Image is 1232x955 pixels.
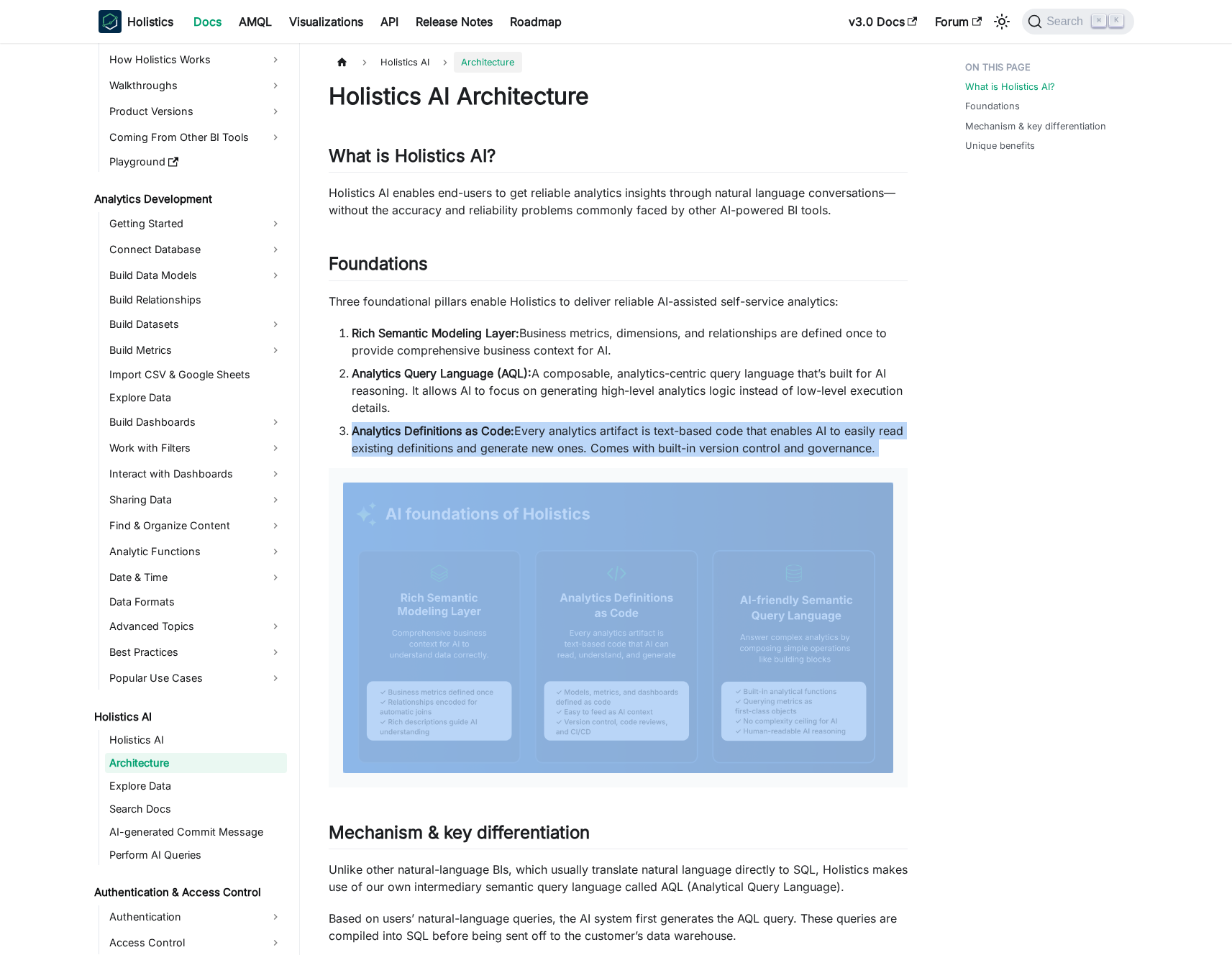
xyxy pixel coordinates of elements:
nav: Docs sidebar [84,43,300,955]
a: Interact with Dashboards [105,462,287,485]
a: Coming From Other BI Tools [105,126,287,149]
a: Mechanism & key differentiation [965,119,1106,133]
a: Connect Database [105,238,287,261]
button: Switch between dark and light mode (currently light mode) [990,10,1013,33]
a: Explore Data [105,776,287,796]
a: Data Formats [105,592,287,612]
span: Search [1042,15,1092,28]
a: Holistics AI [90,707,287,727]
a: Build Relationships [105,290,287,310]
kbd: K [1109,14,1123,27]
a: Perform AI Queries [105,845,287,865]
a: Docs [185,10,230,33]
a: Analytic Functions [105,540,287,563]
a: Architecture [105,753,287,773]
a: v3.0 Docs [840,10,926,33]
a: Build Metrics [105,339,287,362]
p: Holistics AI enables end-users to get reliable analytics insights through natural language conver... [329,184,908,219]
img: Holistics [99,10,122,33]
h1: Holistics AI Architecture [329,82,908,111]
a: Analytics Development [90,189,287,209]
strong: Rich Semantic Modeling Layer: [352,326,519,340]
a: Holistics AI [105,730,287,750]
a: Roadmap [501,10,570,33]
a: Sharing Data [105,488,287,511]
kbd: ⌘ [1092,14,1106,27]
a: Build Datasets [105,313,287,336]
a: API [372,10,407,33]
a: Getting Started [105,212,287,235]
b: Holistics [127,13,173,30]
a: Build Data Models [105,264,287,287]
a: What is Holistics AI? [965,80,1055,93]
a: AMQL [230,10,280,33]
span: Holistics AI [373,52,437,73]
button: Search (Command+K) [1022,9,1133,35]
a: Explore Data [105,388,287,408]
strong: Analytics Definitions as Code: [352,424,514,438]
a: Import CSV & Google Sheets [105,365,287,385]
a: Product Versions [105,100,287,123]
li: Business metrics, dimensions, and relationships are defined once to provide comprehensive busines... [352,324,908,359]
span: Architecture [454,52,521,73]
a: Find & Organize Content [105,514,287,537]
p: Based on users’ natural-language queries, the AI system first generates the AQL query. These quer... [329,910,908,944]
a: Authentication [105,905,287,928]
li: A composable, analytics-centric query language that’s built for AI reasoning. It allows AI to foc... [352,365,908,416]
h2: What is Holistics AI? [329,145,908,173]
a: Release Notes [407,10,501,33]
a: Best Practices [105,641,287,664]
a: Playground [105,152,287,172]
a: Forum [926,10,990,33]
a: Advanced Topics [105,615,287,638]
a: Unique benefits [965,139,1035,152]
a: Search Docs [105,799,287,819]
a: Home page [329,52,356,73]
img: AI Foundations [343,483,893,773]
a: How Holistics Works [105,48,287,71]
li: Every analytics artifact is text-based code that enables AI to easily read existing definitions a... [352,422,908,457]
a: Visualizations [280,10,372,33]
p: Unlike other natural-language BIs, which usually translate natural language directly to SQL, Holi... [329,861,908,895]
a: Foundations [965,99,1020,113]
h2: Foundations [329,253,908,280]
a: Popular Use Cases [105,667,287,690]
a: Date & Time [105,566,287,589]
a: Build Dashboards [105,411,287,434]
a: Walkthroughs [105,74,287,97]
h2: Mechanism & key differentiation [329,822,908,849]
p: Three foundational pillars enable Holistics to deliver reliable AI-assisted self-service analytics: [329,293,908,310]
a: AI-generated Commit Message [105,822,287,842]
a: Work with Filters [105,437,287,460]
a: HolisticsHolistics [99,10,173,33]
a: Access Control [105,931,287,954]
nav: Breadcrumbs [329,52,908,73]
strong: Analytics Query Language (AQL): [352,366,531,380]
a: Authentication & Access Control [90,882,287,903]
